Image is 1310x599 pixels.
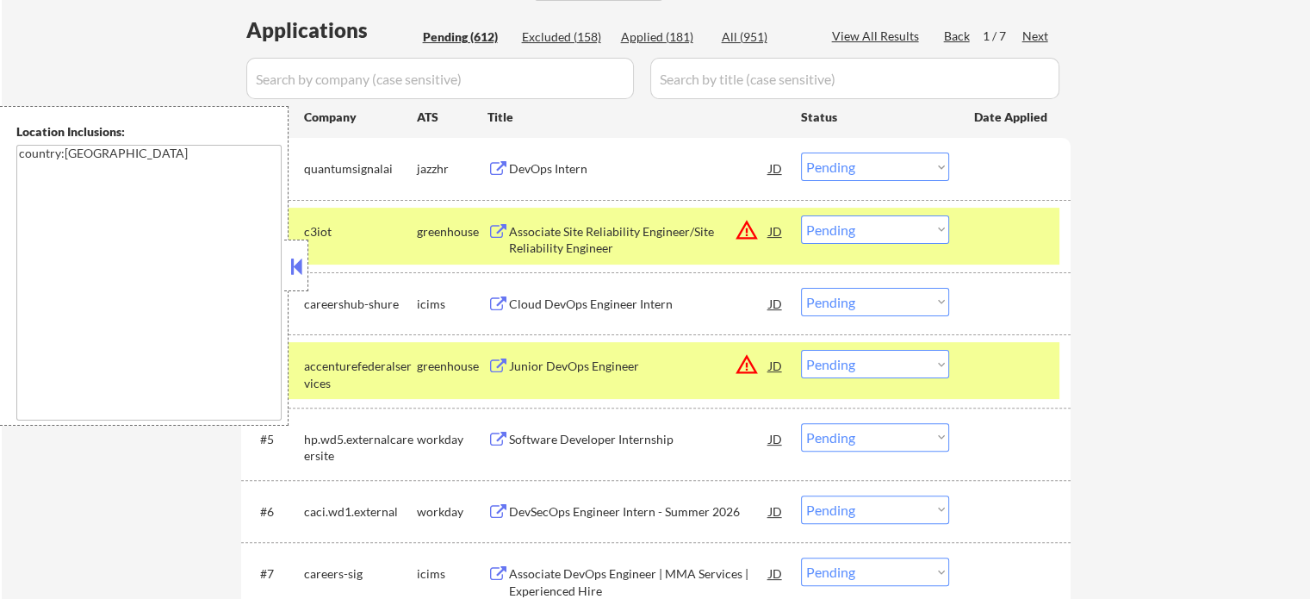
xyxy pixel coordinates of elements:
div: Company [304,109,417,126]
div: careers-sig [304,565,417,583]
div: JD [767,153,785,184]
div: Location Inclusions: [16,123,282,140]
div: Title [487,109,785,126]
div: Cloud DevOps Engineer Intern [509,296,769,313]
button: warning_amber [735,353,759,377]
div: Excluded (158) [522,28,608,46]
div: hp.wd5.externalcareersite [304,431,417,465]
div: Back [944,28,972,45]
div: jazzhr [417,160,487,178]
div: JD [767,558,785,589]
div: Date Applied [974,109,1050,126]
div: Applications [246,20,417,41]
div: 1 / 7 [983,28,1022,45]
div: icims [417,296,487,313]
div: greenhouse [417,223,487,240]
input: Search by company (case sensitive) [246,58,634,99]
div: Junior DevOps Engineer [509,358,769,375]
div: caci.wd1.external [304,503,417,521]
div: ATS [417,109,487,126]
div: Applied (181) [621,28,707,46]
div: accenturefederalservices [304,358,417,391]
div: icims [417,565,487,583]
div: Associate DevOps Engineer | MMA Services | Experienced Hire [509,565,769,599]
button: warning_amber [735,218,759,242]
div: greenhouse [417,358,487,375]
div: #5 [260,431,290,448]
div: All (951) [722,28,808,46]
div: JD [767,215,785,246]
div: #7 [260,565,290,583]
div: JD [767,496,785,527]
div: workday [417,503,487,521]
div: c3iot [304,223,417,240]
div: JD [767,350,785,381]
div: JD [767,423,785,454]
div: Next [1022,28,1050,45]
div: careershub-shure [304,296,417,313]
div: Pending (612) [423,28,509,46]
div: DevOps Intern [509,160,769,178]
div: quantumsignalai [304,160,417,178]
input: Search by title (case sensitive) [650,58,1059,99]
div: View All Results [832,28,924,45]
div: JD [767,288,785,319]
div: workday [417,431,487,448]
div: Status [801,101,949,132]
div: DevSecOps Engineer Intern - Summer 2026 [509,503,769,521]
div: Associate Site Reliability Engineer/Site Reliability Engineer [509,223,769,257]
div: Software Developer Internship [509,431,769,448]
div: #6 [260,503,290,521]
